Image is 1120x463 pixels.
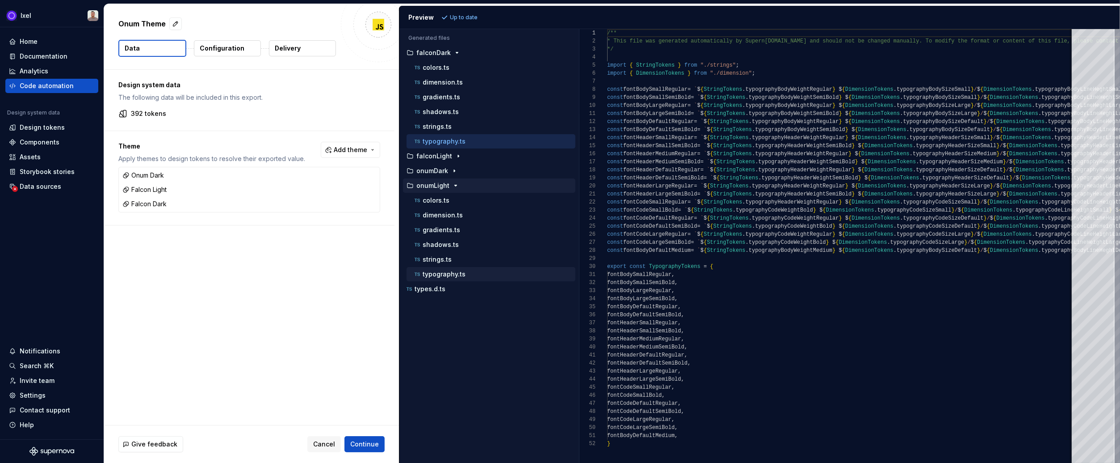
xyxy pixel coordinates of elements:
[5,388,98,403] a: Settings
[704,135,707,141] span: $
[701,102,704,109] span: {
[697,143,701,149] span: =
[845,110,848,117] span: $
[623,86,688,93] span: fontBodySmallRegular
[987,94,990,101] span: {
[993,127,996,133] span: /
[848,110,852,117] span: {
[704,94,707,101] span: {
[630,70,633,76] span: {
[697,102,701,109] span: $
[1045,119,1048,125] span: .
[5,374,98,388] a: Invite team
[607,38,765,44] span: * This file was generated automatically by Supern
[704,127,707,133] span: `
[839,119,842,125] span: }
[752,135,845,141] span: typographyHeaderWeightRegular
[1003,135,1051,141] span: DimensionTokens
[678,62,681,68] span: }
[403,284,575,294] button: types.d.ts
[5,120,98,135] a: Design tokens
[893,86,897,93] span: .
[694,70,707,76] span: from
[916,143,997,149] span: typographyHeaderSizeSmall
[131,440,177,449] span: Give feedback
[5,179,98,194] a: Data sources
[694,102,697,109] span: `
[755,143,852,149] span: typographyHeaderWeightSemiBold
[845,86,893,93] span: DimensionTokens
[974,86,977,93] span: /
[713,143,752,149] span: StringTokens
[990,119,993,125] span: $
[707,110,746,117] span: StringTokens
[407,210,575,220] button: dimension.ts
[423,197,449,204] p: colors.ts
[607,119,623,125] span: const
[607,102,623,109] span: const
[1058,143,1061,149] span: .
[749,119,752,125] span: .
[852,94,900,101] span: DimensionTokens
[579,110,596,118] div: 11
[855,135,858,141] span: {
[5,403,98,417] button: Contact support
[832,102,835,109] span: }
[997,143,1000,149] span: }
[20,153,41,161] div: Assets
[407,92,575,102] button: gradients.ts
[839,110,842,117] span: }
[971,102,974,109] span: }
[403,166,575,176] button: onumDark
[913,143,916,149] span: .
[742,102,746,109] span: .
[200,44,244,53] p: Configuration
[704,110,707,117] span: {
[623,135,694,141] span: fontHeaderSmallRegular
[423,138,466,145] p: typography.ts
[752,127,755,133] span: .
[704,143,707,149] span: `
[403,151,575,161] button: falconLight
[636,62,675,68] span: StringTokens
[423,79,463,86] p: dimension.ts
[321,142,380,158] button: Add theme
[839,102,842,109] span: $
[579,85,596,93] div: 8
[900,119,903,125] span: .
[630,62,633,68] span: {
[701,86,704,93] span: {
[688,70,691,76] span: }
[852,135,855,141] span: $
[5,344,98,358] button: Notifications
[704,119,707,125] span: $
[5,79,98,93] a: Code automation
[981,102,984,109] span: {
[423,241,459,248] p: shadows.ts
[710,70,752,76] span: "./dimension"
[423,271,466,278] p: typography.ts
[977,110,980,117] span: }
[1032,102,1035,109] span: .
[20,391,46,400] div: Settings
[5,34,98,49] a: Home
[893,102,897,109] span: .
[697,94,701,101] span: `
[579,37,596,45] div: 2
[845,135,848,141] span: }
[742,86,746,93] span: .
[906,127,910,133] span: .
[852,110,900,117] span: DimensionTokens
[6,10,17,21] img: 868fd657-9a6c-419b-b302-5d6615f36a2c.png
[855,127,858,133] span: {
[688,86,691,93] span: =
[897,86,971,93] span: typographyBodySizeSmall
[710,127,713,133] span: {
[977,102,980,109] span: $
[1038,94,1041,101] span: .
[423,256,452,263] p: strings.ts
[623,102,688,109] span: fontBodyLargeRegular
[344,436,385,452] button: Continue
[403,181,575,191] button: onumLight
[607,135,623,141] span: const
